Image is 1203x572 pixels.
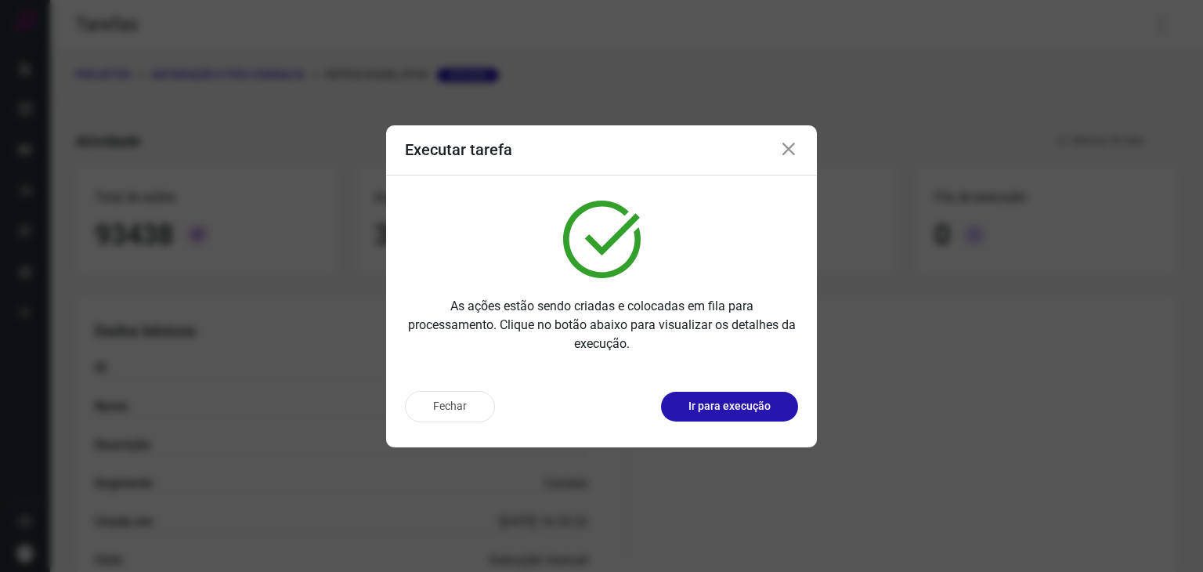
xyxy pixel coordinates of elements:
[688,398,771,415] p: Ir para execução
[405,297,798,353] p: As ações estão sendo criadas e colocadas em fila para processamento. Clique no botão abaixo para ...
[405,140,512,159] h3: Executar tarefa
[661,392,798,422] button: Ir para execução
[563,201,641,278] img: verified.svg
[405,391,495,422] button: Fechar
